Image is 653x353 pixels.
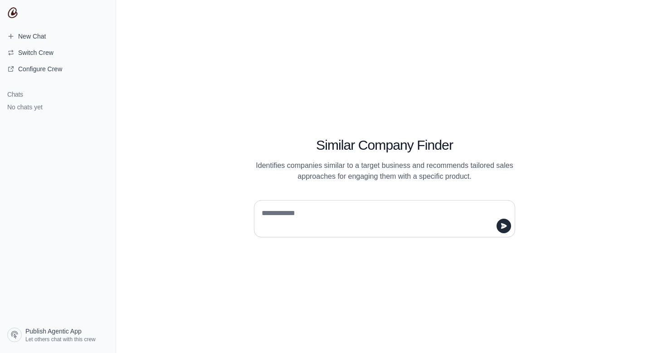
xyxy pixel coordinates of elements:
[4,45,112,60] button: Switch Crew
[18,64,62,74] span: Configure Crew
[18,32,46,41] span: New Chat
[4,324,112,346] a: Publish Agentic App Let others chat with this crew
[25,336,96,343] span: Let others chat with this crew
[7,7,18,18] img: CrewAI Logo
[4,29,112,44] a: New Chat
[254,137,515,153] h1: Similar Company Finder
[25,327,82,336] span: Publish Agentic App
[254,160,515,182] p: Identifies companies similar to a target business and recommends tailored sales approaches for en...
[18,48,54,57] span: Switch Crew
[4,62,112,76] a: Configure Crew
